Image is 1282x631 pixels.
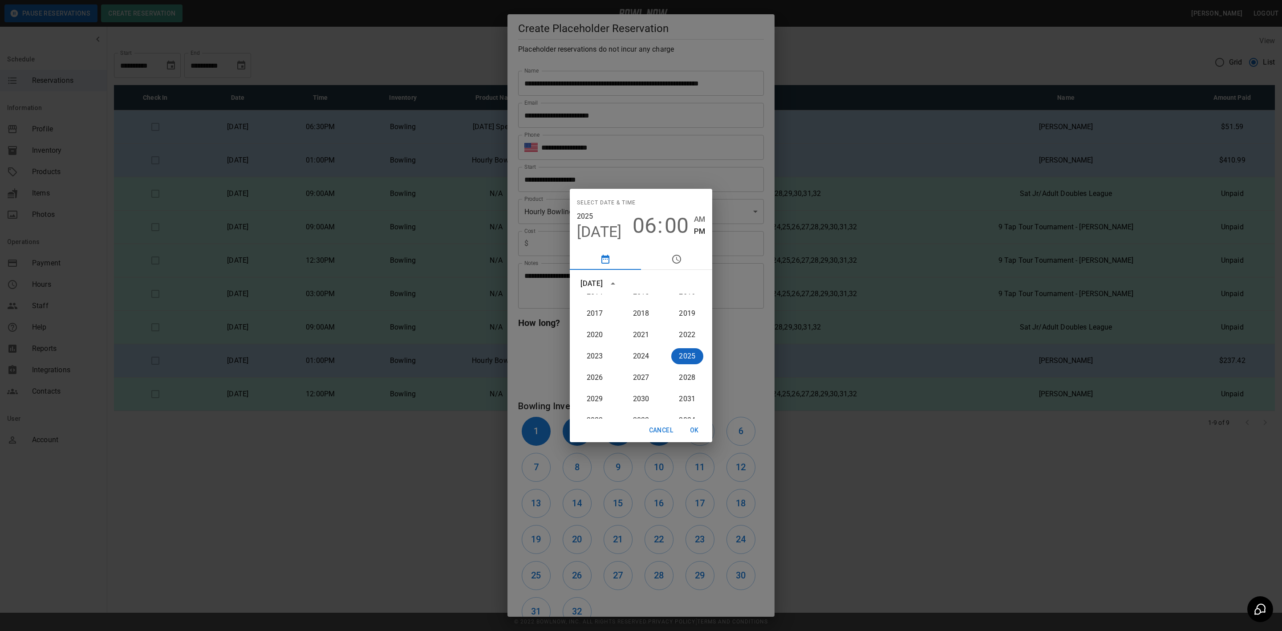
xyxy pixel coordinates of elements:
button: 2029 [579,391,611,407]
button: 2034 [671,412,703,428]
button: pick date [570,248,641,270]
button: 2020 [579,327,611,343]
button: 2018 [625,305,657,322]
button: 2025 [577,210,593,223]
button: 2028 [671,370,703,386]
button: AM [694,213,705,225]
button: 2022 [671,327,703,343]
button: 2033 [625,412,657,428]
button: 2019 [671,305,703,322]
div: [DATE] [580,278,603,289]
span: Select date & time [577,196,636,210]
button: year view is open, switch to calendar view [605,276,621,291]
button: 2017 [579,305,611,322]
button: 2025 [671,348,703,364]
button: OK [680,422,709,439]
span: : [657,213,663,238]
button: 2026 [579,370,611,386]
button: 00 [665,213,689,238]
button: 2031 [671,391,703,407]
button: 2032 [579,412,611,428]
button: 2023 [579,348,611,364]
button: 2024 [625,348,657,364]
button: PM [694,225,705,237]
button: pick time [641,248,712,270]
button: 06 [633,213,657,238]
button: Cancel [645,422,677,439]
button: [DATE] [577,223,622,241]
button: 2027 [625,370,657,386]
button: 2021 [625,327,657,343]
button: 2030 [625,391,657,407]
